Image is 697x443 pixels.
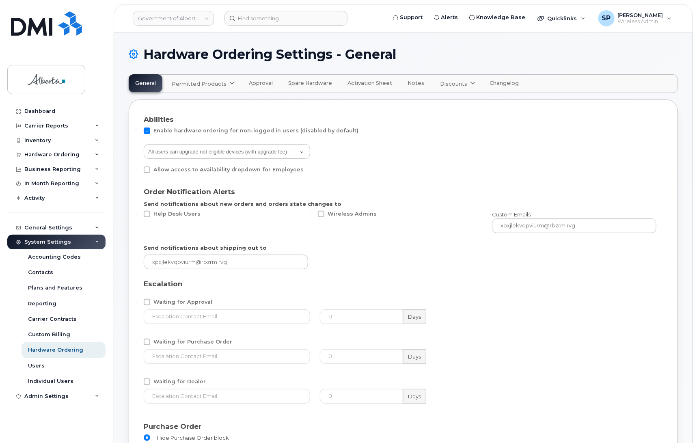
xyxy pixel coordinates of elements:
[144,421,663,431] div: Purchase Order
[403,389,426,404] label: Days
[144,115,663,124] div: Abilities
[347,80,392,86] span: Activation Sheet
[144,200,341,208] label: Send notifications about new orders and orders state changes to
[490,80,519,86] span: Changelog
[288,80,332,86] span: Spare Hardware
[153,378,206,385] span: Waiting for Dealer
[144,389,310,404] input: Escalation Contact Email
[144,255,308,269] input: xpxjlekvqpviurm@rbzrm.rvg
[134,339,138,343] input: Waiting for Purchase Order
[492,211,532,218] span: Custom Emails:
[129,47,678,61] h1: Hardware Ordering Settings - General
[172,80,227,88] span: Permitted Products
[401,75,430,93] a: Notes
[144,309,310,324] input: Escalation Contact Email
[144,244,267,252] label: Send notifications about shipping out to
[483,75,525,93] a: Changelog
[144,187,663,197] div: Order Notification Alerts
[153,434,229,441] span: Hide Purchase Order block
[249,80,273,86] span: Approval
[144,279,663,289] div: Escalation
[153,166,304,173] span: Allow access to Availability dropdown for Employees
[153,127,358,134] span: Enable hardware ordering for non-logged in users (disabled by default)
[134,211,138,215] input: Help Desk Users
[243,75,279,93] a: Approval
[282,75,338,93] a: Spare Hardware
[440,80,467,88] span: Discounts
[129,75,162,93] a: General
[153,339,232,345] span: Waiting for Purchase Order
[403,309,426,324] label: Days
[403,349,426,364] label: Days
[134,378,138,382] input: Waiting for Dealer
[144,434,150,441] input: Hide Purchase Order block
[134,127,138,132] input: Enable hardware ordering for non-logged in users (disabled by default)
[328,211,377,217] span: Wireless Admins
[153,211,201,217] span: Help Desk Users
[308,211,312,215] input: Wireless Admins
[408,80,424,86] span: Notes
[153,299,212,305] span: Waiting for Approval
[165,75,240,93] a: Permitted Products
[434,75,480,93] a: Discounts
[134,166,138,171] input: Allow access to Availability dropdown for Employees
[144,349,310,364] input: Escalation Contact Email
[134,299,138,303] input: Waiting for Approval
[492,218,656,233] input: xpxjlekvqpviurm@rbzrm.rvg
[341,75,398,93] a: Activation Sheet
